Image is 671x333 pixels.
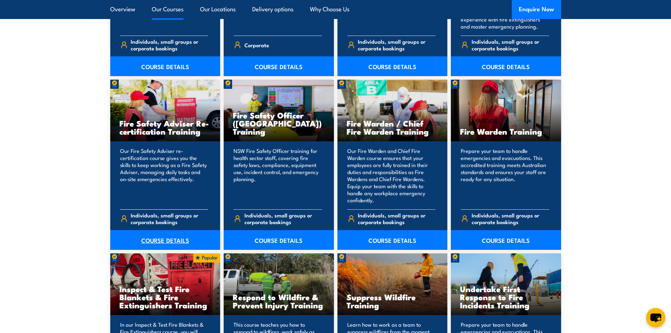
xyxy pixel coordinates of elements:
a: COURSE DETAILS [224,56,334,76]
p: Prepare your team to handle emergencies and evacuations. This accredited training meets Australia... [461,147,549,204]
a: COURSE DETAILS [337,56,448,76]
h3: Respond to Wildfire & Prevent Injury Training [233,293,325,309]
span: Individuals, small groups or corporate bookings [472,38,549,51]
span: Individuals, small groups or corporate bookings [358,212,435,225]
span: Individuals, small groups or corporate bookings [131,212,208,225]
a: COURSE DETAILS [451,56,561,76]
span: Individuals, small groups or corporate bookings [244,212,322,225]
a: COURSE DETAILS [110,56,220,76]
a: COURSE DETAILS [110,230,220,250]
h3: Suppress Wildfire Training [347,293,439,309]
p: Our Fire Warden and Chief Fire Warden course ensures that your employees are fully trained in the... [347,147,436,204]
p: Our Fire Safety Adviser re-certification course gives you the skills to keep working as a Fire Sa... [120,147,209,204]
h3: Fire Warden Training [460,127,552,135]
a: COURSE DETAILS [337,230,448,250]
span: Individuals, small groups or corporate bookings [131,38,208,51]
h3: Inspect & Test Fire Blankets & Fire Extinguishers Training [119,285,211,309]
h3: Undertake First Response to Fire Incidents Training [460,285,552,309]
h3: Fire Safety Adviser Re-certification Training [119,119,211,135]
span: Individuals, small groups or corporate bookings [358,38,435,51]
span: Corporate [244,39,269,50]
a: COURSE DETAILS [451,230,561,250]
button: chat-button [646,308,665,327]
span: Individuals, small groups or corporate bookings [472,212,549,225]
h3: Fire Warden / Chief Fire Warden Training [347,119,439,135]
p: NSW Fire Safety Officer training for health sector staff, covering fire safety laws, compliance, ... [234,147,322,204]
a: COURSE DETAILS [224,230,334,250]
h3: Fire Safety Officer ([GEOGRAPHIC_DATA]) Training [233,111,325,135]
